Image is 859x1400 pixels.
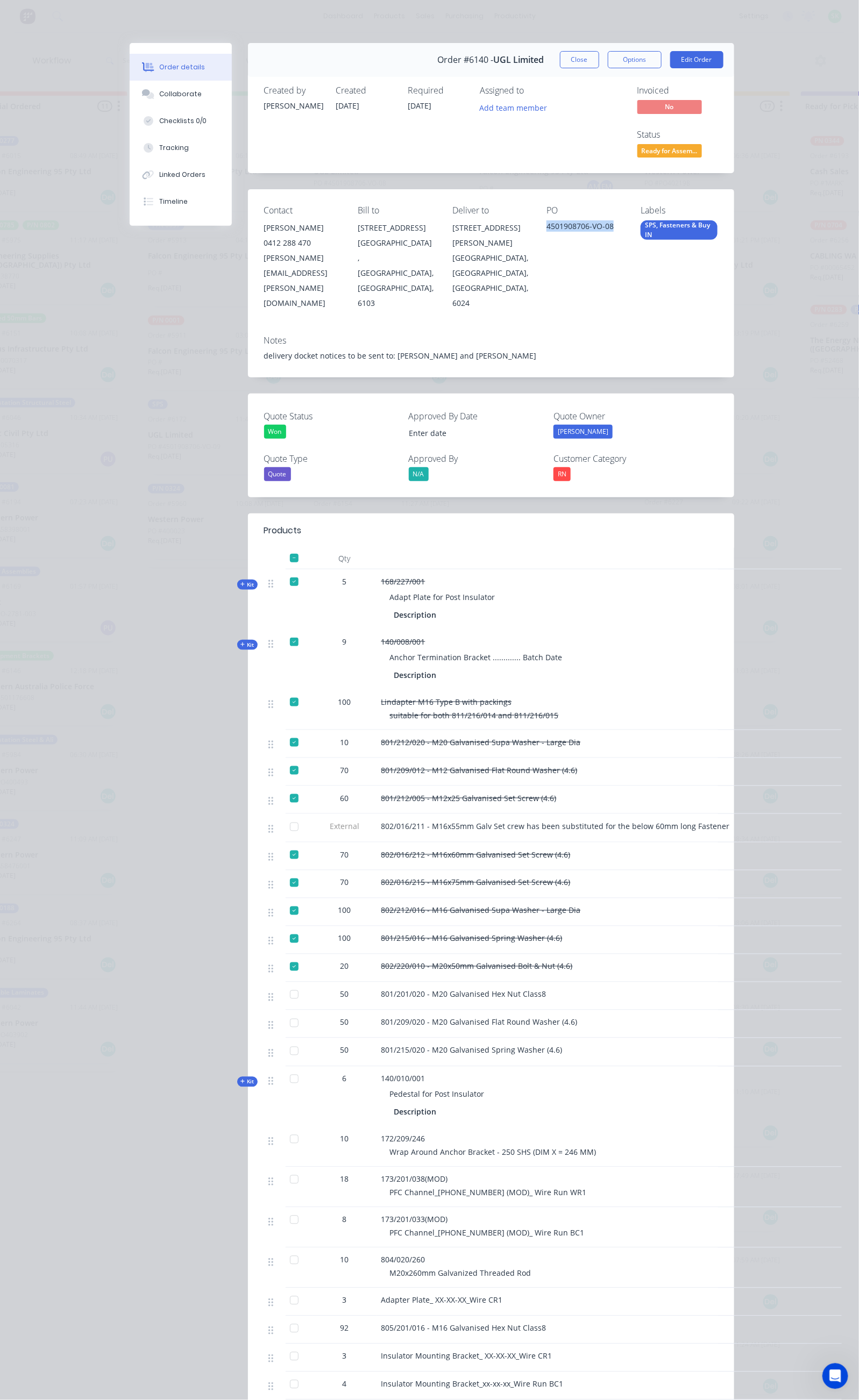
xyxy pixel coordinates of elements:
[340,1133,349,1145] span: 10
[381,989,546,999] span: 801/201/020 - M20 Galvanised Hex Nut Class8
[381,1017,578,1027] span: 801/209/020 - M20 Galvanised Flat Round Washer (4.6)
[343,1378,347,1390] span: 4
[390,1268,531,1278] span: M20x260mm Galvanized Threaded Rod
[494,55,544,65] span: UGL Limited
[343,576,347,587] span: 5
[641,220,718,240] div: SPS, Fasteners & Buy IN
[390,592,495,602] span: Adapt Plate for Post Insulator
[340,1174,349,1185] span: 18
[670,51,723,68] button: Edit Order
[452,220,529,311] div: [STREET_ADDRESS][PERSON_NAME][GEOGRAPHIC_DATA], [GEOGRAPHIC_DATA], [GEOGRAPHIC_DATA], 6024
[381,1379,564,1389] span: Insulator Mounting Bracket_xx-xx-xx_Wire Run BC1
[130,188,232,215] button: Timeline
[358,205,435,216] div: Bill to
[390,652,563,662] span: Anchor Termination Bracket ............. Batch Date
[340,737,349,748] span: 10
[637,144,702,158] span: Ready for Assem...
[237,640,258,650] div: Kit
[340,1323,349,1334] span: 92
[240,581,254,589] span: Kit
[381,961,573,972] span: 802/220/010 - M20x50mm Galvanised Bolt & Nut (4.6)
[474,100,553,115] button: Add team member
[264,452,399,465] label: Quote Type
[340,849,349,860] span: 70
[159,116,207,126] div: Checklists 0/0
[264,251,341,311] div: [PERSON_NAME][EMAIL_ADDRESS][PERSON_NAME][DOMAIN_NAME]
[452,251,529,311] div: [GEOGRAPHIC_DATA], [GEOGRAPHIC_DATA], [GEOGRAPHIC_DATA], 6024
[240,641,254,649] span: Kit
[452,220,529,251] div: [STREET_ADDRESS][PERSON_NAME]
[159,89,202,99] div: Collaborate
[240,1078,254,1086] span: Kit
[390,1089,485,1099] span: Pedestal for Post Insulator
[546,220,623,235] div: 4501908706-VO-08
[438,55,494,65] span: Order #6140 -
[336,101,360,111] span: [DATE]
[409,467,429,481] div: N/A
[338,933,351,944] span: 100
[641,205,718,216] div: Labels
[822,1363,848,1389] iframe: Intercom live chat
[336,85,395,96] div: Created
[553,467,571,481] div: RN
[338,696,351,708] span: 100
[313,548,377,569] div: Qty
[480,100,553,115] button: Add team member
[130,81,232,108] button: Collaborate
[264,220,341,235] div: [PERSON_NAME]
[130,161,232,188] button: Linked Orders
[264,335,718,346] div: Notes
[343,1295,347,1306] span: 3
[159,143,189,153] div: Tracking
[381,849,571,860] span: 802/016/212 - M16x60mm Galvanised Set Screw (4.6)
[637,85,718,96] div: Invoiced
[480,85,588,96] div: Assigned to
[381,1134,425,1144] span: 172/209/246
[390,710,559,720] span: suitable for both 811/216/014 and 811/216/015
[343,1351,347,1362] span: 3
[340,1017,349,1028] span: 50
[264,410,399,423] label: Quote Status
[394,667,441,683] div: Description
[358,220,435,311] div: [STREET_ADDRESS][GEOGRAPHIC_DATA] , [GEOGRAPHIC_DATA], [GEOGRAPHIC_DATA], 6103
[381,1351,552,1361] span: Insulator Mounting Bracket_ XX-XX-XX_Wire CR1
[381,793,557,803] span: 801/212/005 - M12x25 Galvanised Set Screw (4.6)
[381,576,425,587] span: 168/227/001
[340,961,349,972] span: 20
[130,54,232,81] button: Order details
[452,205,529,216] div: Deliver to
[390,1228,585,1238] span: PFC Channel_[PHONE_NUMBER] (MOD)_ Wire Run BC1
[409,410,543,423] label: Approved By Date
[159,170,205,180] div: Linked Orders
[381,697,512,707] span: Lindapter M16 Type B with packings
[394,1104,441,1120] div: Description
[381,1045,563,1055] span: 801/215/020 - M20 Galvanised Spring Washer (4.6)
[408,101,432,111] span: [DATE]
[637,100,702,113] span: No
[338,905,351,916] span: 100
[340,765,349,776] span: 70
[381,1255,425,1265] span: 804/020/260
[390,1147,597,1158] span: Wrap Around Anchor Bracket - 250 SHS (DIM X = 246 MM)
[343,1214,347,1225] span: 8
[264,425,286,439] div: Won
[381,1295,503,1305] span: Adapter Plate_ XX-XX-XX_Wire CR1
[343,636,347,647] span: 9
[237,1077,258,1087] div: Kit
[264,235,341,251] div: 0412 288 470
[381,1174,448,1184] span: 173/201/038(MOD)
[546,205,623,216] div: PO
[381,905,581,916] span: 802/212/016 - M16 Galvanised Supa Washer - Large Dia
[401,425,535,441] input: Enter date
[381,637,425,647] span: 140/008/001
[237,580,258,590] div: Kit
[553,410,688,423] label: Quote Owner
[264,524,302,537] div: Products
[264,205,341,216] div: Contact
[340,1045,349,1056] span: 50
[264,467,291,481] div: Quote
[394,607,441,623] div: Description
[358,235,435,311] div: [GEOGRAPHIC_DATA] , [GEOGRAPHIC_DATA], [GEOGRAPHIC_DATA], 6103
[264,220,341,311] div: [PERSON_NAME]0412 288 470[PERSON_NAME][EMAIL_ADDRESS][PERSON_NAME][DOMAIN_NAME]
[553,452,688,465] label: Customer Category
